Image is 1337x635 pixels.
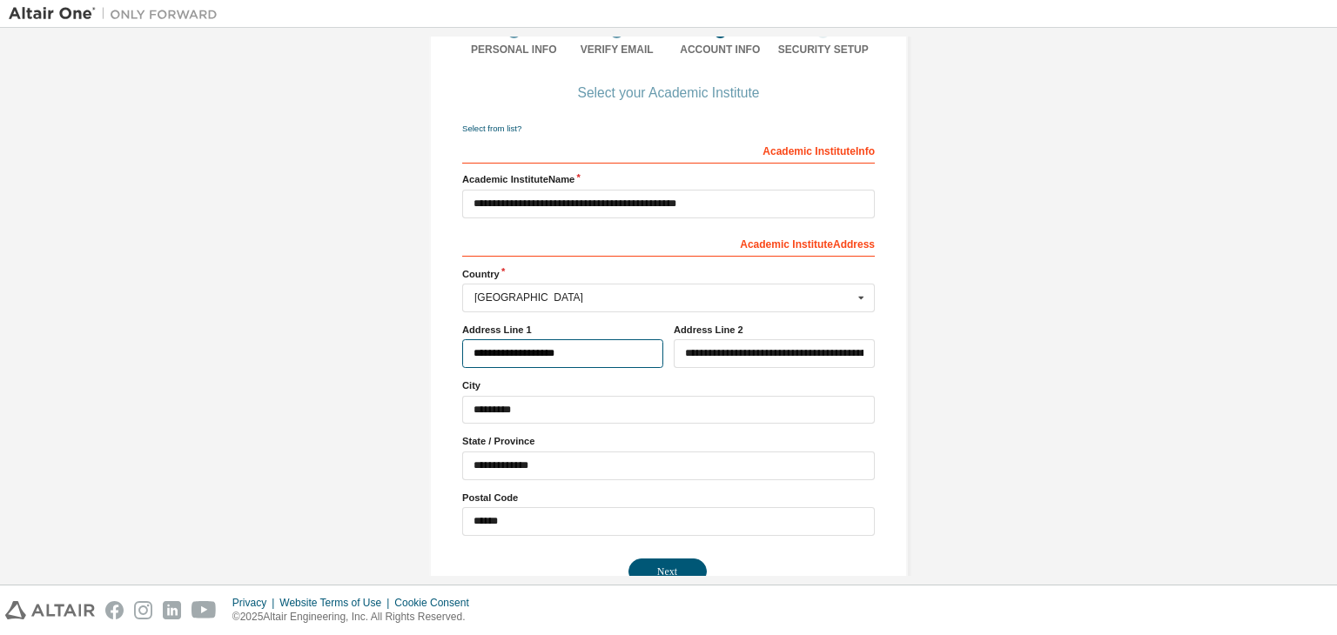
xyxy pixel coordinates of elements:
div: Select your Academic Institute [578,88,760,98]
label: Address Line 2 [674,323,875,337]
img: facebook.svg [105,601,124,619]
div: Cookie Consent [394,596,479,610]
div: Verify Email [566,43,669,57]
div: Website Terms of Use [279,596,394,610]
a: Select from list? [462,124,521,133]
div: Academic Institute Address [462,229,875,257]
button: Next [628,558,707,585]
img: instagram.svg [134,601,152,619]
p: © 2025 Altair Engineering, Inc. All Rights Reserved. [232,610,480,625]
label: Academic Institute Name [462,172,875,186]
label: City [462,378,875,392]
div: Privacy [232,596,279,610]
img: youtube.svg [191,601,217,619]
div: Account Info [668,43,772,57]
div: Personal Info [462,43,566,57]
div: [GEOGRAPHIC_DATA] [474,292,853,303]
img: linkedin.svg [163,601,181,619]
label: Postal Code [462,491,875,505]
label: State / Province [462,434,875,448]
label: Country [462,267,875,281]
img: Altair One [9,5,226,23]
div: Academic Institute Info [462,136,875,164]
img: altair_logo.svg [5,601,95,619]
div: Security Setup [772,43,876,57]
label: Address Line 1 [462,323,663,337]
